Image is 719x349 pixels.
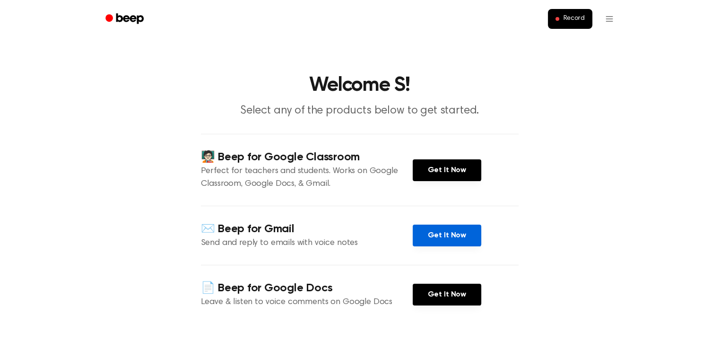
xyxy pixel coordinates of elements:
h4: ✉️ Beep for Gmail [201,221,413,237]
h4: 🧑🏻‍🏫 Beep for Google Classroom [201,149,413,165]
button: Record [548,9,592,29]
span: Record [563,15,584,23]
h4: 📄 Beep for Google Docs [201,280,413,296]
p: Send and reply to emails with voice notes [201,237,413,250]
button: Open menu [598,8,621,30]
p: Select any of the products below to get started. [178,103,541,119]
a: Get It Now [413,284,481,305]
a: Get It Now [413,159,481,181]
h1: Welcome S! [118,76,602,96]
p: Leave & listen to voice comments on Google Docs [201,296,413,309]
a: Get It Now [413,225,481,246]
a: Beep [99,10,152,28]
p: Perfect for teachers and students. Works on Google Classroom, Google Docs, & Gmail. [201,165,413,191]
